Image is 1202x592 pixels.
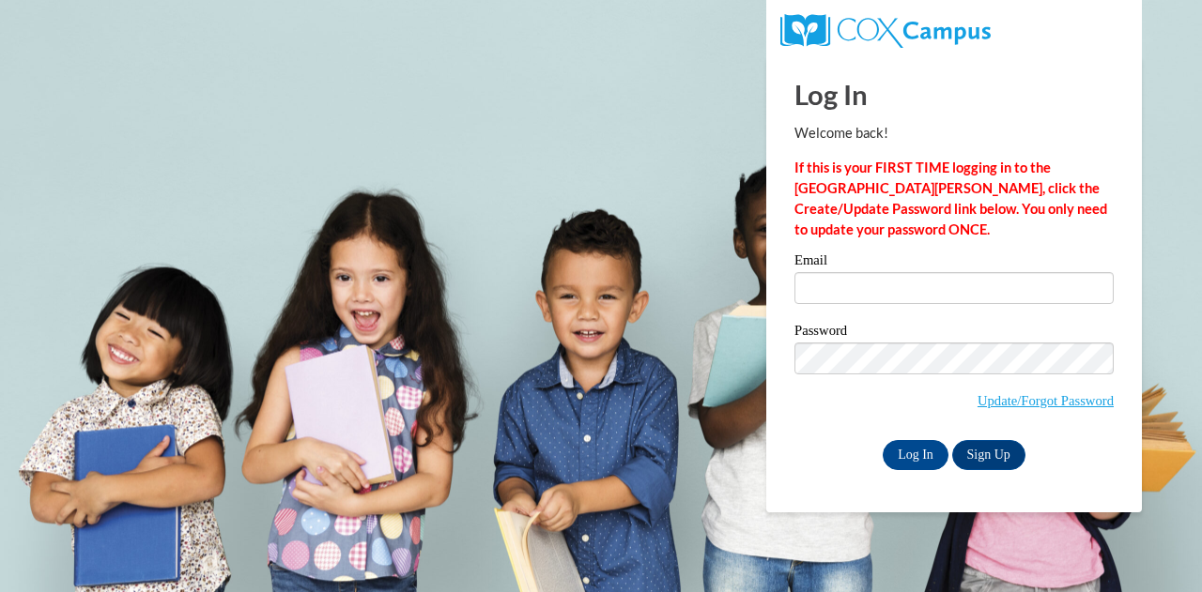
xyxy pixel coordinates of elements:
input: Log In [883,440,948,470]
strong: If this is your FIRST TIME logging in to the [GEOGRAPHIC_DATA][PERSON_NAME], click the Create/Upd... [794,159,1107,237]
label: Email [794,253,1114,272]
label: Password [794,324,1114,342]
a: Update/Forgot Password [978,393,1114,408]
img: COX Campus [780,14,991,48]
h1: Log In [794,75,1114,114]
a: Sign Up [952,440,1025,470]
p: Welcome back! [794,123,1114,144]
